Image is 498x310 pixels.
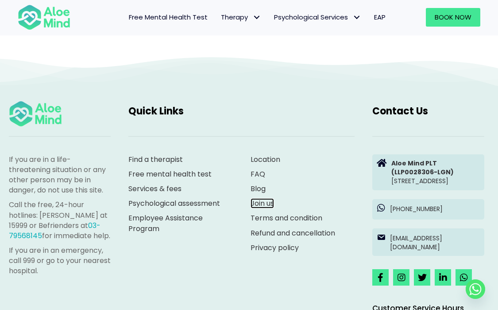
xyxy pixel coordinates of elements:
a: [PHONE_NUMBER] [372,199,484,220]
p: [PHONE_NUMBER] [390,204,480,213]
a: 03-79568145 [9,220,100,241]
a: Find a therapist [128,154,183,165]
a: Psychological ServicesPsychological Services: submenu [267,8,367,27]
span: Therapy: submenu [250,11,263,24]
a: Location [251,154,280,165]
p: Call the free, 24-hour hotlines: [PERSON_NAME] at 15999 or Befrienders at for immediate help. [9,200,111,241]
a: Free mental health test [128,169,212,179]
a: [EMAIL_ADDRESS][DOMAIN_NAME] [372,228,484,256]
span: Therapy [221,12,261,22]
strong: (LLP0028306-LGN) [391,168,454,177]
p: If you are in an emergency, call 999 or go to your nearest hospital. [9,245,111,276]
span: Psychological Services [274,12,361,22]
img: Aloe mind Logo [18,4,70,31]
a: Refund and cancellation [251,228,335,238]
a: Employee Assistance Program [128,213,203,233]
a: TherapyTherapy: submenu [214,8,267,27]
span: Quick Links [128,104,184,118]
p: [EMAIL_ADDRESS][DOMAIN_NAME] [390,234,480,252]
a: Terms and condition [251,213,322,223]
span: Book Now [435,12,471,22]
a: Privacy policy [251,243,299,253]
nav: Menu [79,8,392,27]
p: If you are in a life-threatening situation or any other person may be in danger, do not use this ... [9,154,111,196]
a: FAQ [251,169,265,179]
a: Psychological assessment [128,198,220,208]
strong: Aloe Mind PLT [391,159,437,168]
a: EAP [367,8,392,27]
a: Aloe Mind PLT(LLP0028306-LGN)[STREET_ADDRESS] [372,154,484,190]
p: [STREET_ADDRESS] [391,159,480,186]
span: Free Mental Health Test [129,12,208,22]
a: Join us [251,198,274,208]
img: Aloe mind Logo [9,100,62,127]
span: EAP [374,12,386,22]
a: Book Now [426,8,480,27]
span: Psychological Services: submenu [350,11,363,24]
a: Blog [251,184,266,194]
a: Free Mental Health Test [122,8,214,27]
a: Whatsapp [466,279,485,299]
a: Services & fees [128,184,181,194]
span: Contact Us [372,104,428,118]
